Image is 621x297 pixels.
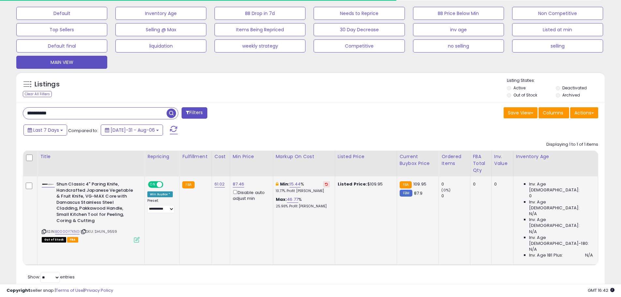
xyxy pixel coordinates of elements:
[16,23,107,36] button: Top Sellers
[115,39,206,52] button: liquidation
[23,125,67,136] button: Last 7 Days
[289,181,301,187] a: 15.44
[276,181,330,193] div: %
[280,181,290,187] b: Min:
[588,287,614,293] span: 2025-08-14 16:42 GMT
[214,7,305,20] button: BB Drop in 7d
[441,187,451,193] small: (0%)
[56,287,83,293] a: Terms of Use
[115,23,206,36] button: Selling @ Max
[529,193,532,199] span: 0
[512,39,603,52] button: selling
[162,182,173,187] span: OFF
[33,127,59,133] span: Last 7 Days
[40,153,142,160] div: Title
[441,153,467,167] div: Ordered Items
[115,7,206,20] button: Inventory Age
[338,153,394,160] div: Listed Price
[338,181,392,187] div: $109.95
[56,181,136,225] b: Shun Classic 4" Paring Knife, Handcrafted Japanese Vegetable & Fruit Knife, VG-MAX Core with Dama...
[539,107,569,118] button: Columns
[314,23,405,36] button: 30 Day Decrease
[214,23,305,36] button: Items Being Repriced
[529,217,593,229] span: Inv. Age [DEMOGRAPHIC_DATA]:
[28,274,75,280] span: Show: entries
[23,91,52,97] div: Clear All Filters
[149,182,157,187] span: ON
[68,127,98,134] span: Compared to:
[413,39,504,52] button: no selling
[233,189,268,201] div: Disable auto adjust min
[276,153,332,160] div: Markup on Cost
[287,196,298,203] a: 46.77
[473,153,489,174] div: FBA Total Qty
[214,181,225,187] a: 61.02
[413,23,504,36] button: inv age
[7,287,30,293] strong: Copyright
[543,110,563,116] span: Columns
[182,153,209,160] div: Fulfillment
[81,229,117,234] span: | SKU: SHUN_9559
[529,252,563,258] span: Inv. Age 181 Plus:
[507,78,605,84] p: Listing States:
[16,7,107,20] button: Default
[111,127,155,133] span: [DATE]-31 - Aug-06
[101,125,163,136] button: [DATE]-31 - Aug-06
[276,197,330,209] div: %
[546,141,598,148] div: Displaying 1 to 1 of 1 items
[413,181,426,187] span: 109.95
[273,151,335,176] th: The percentage added to the cost of goods (COGS) that forms the calculator for Min & Max prices.
[504,107,538,118] button: Save View
[529,181,593,193] span: Inv. Age [DEMOGRAPHIC_DATA]:
[529,199,593,211] span: Inv. Age [DEMOGRAPHIC_DATA]:
[562,92,580,98] label: Archived
[214,153,227,160] div: Cost
[42,237,66,243] span: All listings that are currently out of stock and unavailable for purchase on Amazon
[147,153,177,160] div: Repricing
[42,183,55,186] img: 2191IGvgDqL._SL40_.jpg
[182,107,207,119] button: Filters
[276,196,287,202] b: Max:
[55,229,80,234] a: B0000Y7KNG
[16,39,107,52] button: Default final
[529,211,537,217] span: N/A
[314,7,405,20] button: Needs to Reprice
[513,92,537,98] label: Out of Stock
[494,153,510,167] div: Inv. value
[400,190,412,197] small: FBM
[400,181,412,188] small: FBA
[35,80,60,89] h5: Listings
[147,199,174,213] div: Preset:
[414,190,423,196] span: 87.9
[441,181,470,187] div: 0
[494,181,508,187] div: 0
[413,7,504,20] button: BB Price Below Min
[529,229,537,235] span: N/A
[7,288,113,294] div: seller snap | |
[314,39,405,52] button: Competitive
[562,85,587,91] label: Deactivated
[516,153,595,160] div: Inventory Age
[338,181,367,187] b: Listed Price:
[233,153,270,160] div: Min Price
[529,246,537,252] span: N/A
[182,181,194,188] small: FBA
[473,181,486,187] div: 0
[441,193,470,199] div: 0
[512,23,603,36] button: Listed at min
[276,204,330,209] p: 25.96% Profit [PERSON_NAME]
[276,189,330,193] p: 10.77% Profit [PERSON_NAME]
[529,235,593,246] span: Inv. Age [DEMOGRAPHIC_DATA]-180:
[570,107,598,118] button: Actions
[585,252,593,258] span: N/A
[67,237,78,243] span: FBA
[233,181,244,187] a: 87.46
[214,39,305,52] button: weekly strategy
[513,85,525,91] label: Active
[400,153,436,167] div: Current Buybox Price
[16,56,107,69] button: MAIN VIEW
[84,287,113,293] a: Privacy Policy
[147,191,173,197] div: Win BuyBox *
[512,7,603,20] button: Non Competitive
[42,181,140,242] div: ASIN:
